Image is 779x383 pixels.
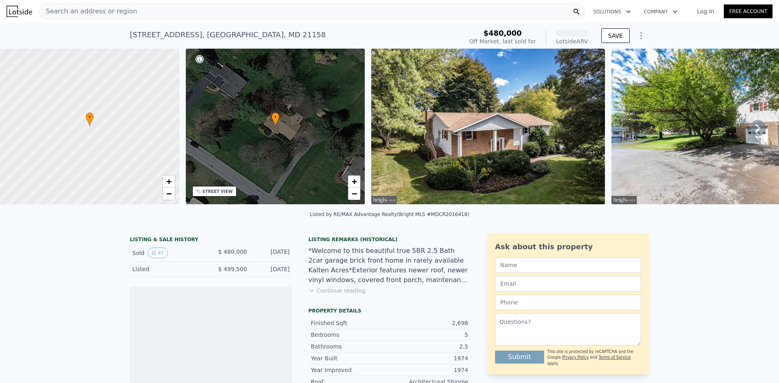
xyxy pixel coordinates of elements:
div: 1974 [389,354,468,362]
div: LISTING & SALE HISTORY [130,236,292,244]
div: *Welcome to this beautiful true 5BR 2.5 Bath 2car garage brick front home in rarely available Kal... [308,246,471,285]
span: + [352,176,357,186]
img: Lotside [6,6,32,17]
div: [DATE] [254,265,290,273]
div: 1974 [389,366,468,374]
div: [DATE] [254,248,290,258]
span: − [352,188,357,199]
div: 5 [389,331,468,339]
div: [STREET_ADDRESS] , [GEOGRAPHIC_DATA] , MD 21158 [130,29,326,41]
button: View historical data [148,248,168,258]
a: Zoom in [163,175,175,188]
button: Solutions [587,4,637,19]
button: SAVE [601,28,630,43]
a: Terms of Service [598,355,631,359]
button: Company [637,4,684,19]
div: Lotside ARV [556,37,588,45]
div: • [271,112,280,126]
span: + [166,176,171,186]
button: Submit [495,351,544,364]
div: Listed [132,265,204,273]
img: Sale: 49810204 Parcel: 32709736 [371,49,605,204]
div: Listed by RE/MAX Advantage Realty (Bright MLS #MDCR2016418) [310,212,469,217]
div: Off Market, last sold for [469,37,536,45]
span: • [271,113,280,121]
div: Listing Remarks (Historical) [308,236,471,243]
span: − [166,188,171,199]
div: • [86,112,94,126]
button: Continue reading [308,287,366,295]
div: STREET VIEW [202,188,233,195]
input: Email [495,276,641,291]
div: Year Improved [311,366,389,374]
a: Privacy Policy [562,355,589,359]
div: Property details [308,308,471,314]
a: Log In [687,7,724,15]
div: Ask about this property [495,241,641,252]
span: $ 480,000 [218,248,247,255]
div: Year Built [311,354,389,362]
a: Zoom out [348,188,360,200]
input: Phone [495,295,641,310]
div: Finished Sqft [311,319,389,327]
div: Bedrooms [311,331,389,339]
input: Name [495,257,641,273]
a: Zoom out [163,188,175,200]
span: Search an address or region [39,6,137,16]
div: 2,698 [389,319,468,327]
div: Bathrooms [311,342,389,351]
button: Show Options [633,28,649,44]
a: Zoom in [348,175,360,188]
div: This site is protected by reCAPTCHA and the Google and apply. [547,349,641,366]
div: Sold [132,248,204,258]
span: $480,000 [483,29,522,37]
a: Free Account [724,4,773,18]
span: • [86,113,94,121]
span: $ 499,500 [218,266,247,272]
div: 2.5 [389,342,468,351]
